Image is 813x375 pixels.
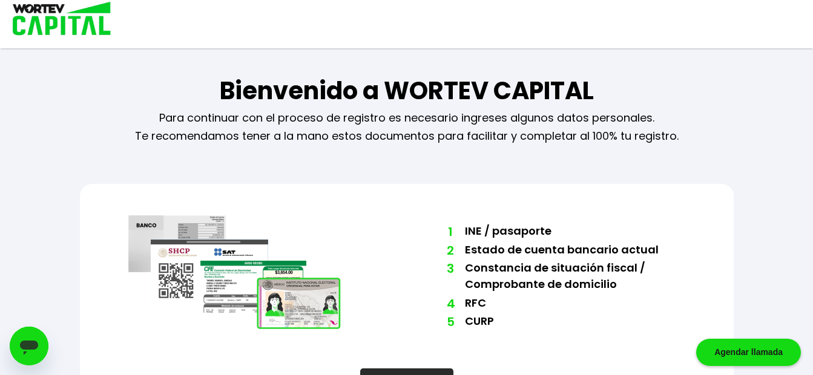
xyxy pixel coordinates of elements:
p: Para continuar con el proceso de registro es necesario ingreses algunos datos personales. Te reco... [135,109,679,145]
div: Agendar llamada [696,339,801,366]
h1: Bienvenido a WORTEV CAPITAL [220,73,594,109]
li: RFC [465,295,685,313]
span: 1 [447,223,453,241]
span: 2 [447,241,453,259]
li: CURP [465,313,685,331]
span: 4 [447,295,453,313]
span: 3 [447,259,453,278]
iframe: Botón para iniciar la ventana de mensajería [10,327,48,365]
li: Estado de cuenta bancario actual [465,241,685,260]
span: 5 [447,313,453,331]
li: Constancia de situación fiscal / Comprobante de domicilio [465,259,685,295]
li: INE / pasaporte [465,223,685,241]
